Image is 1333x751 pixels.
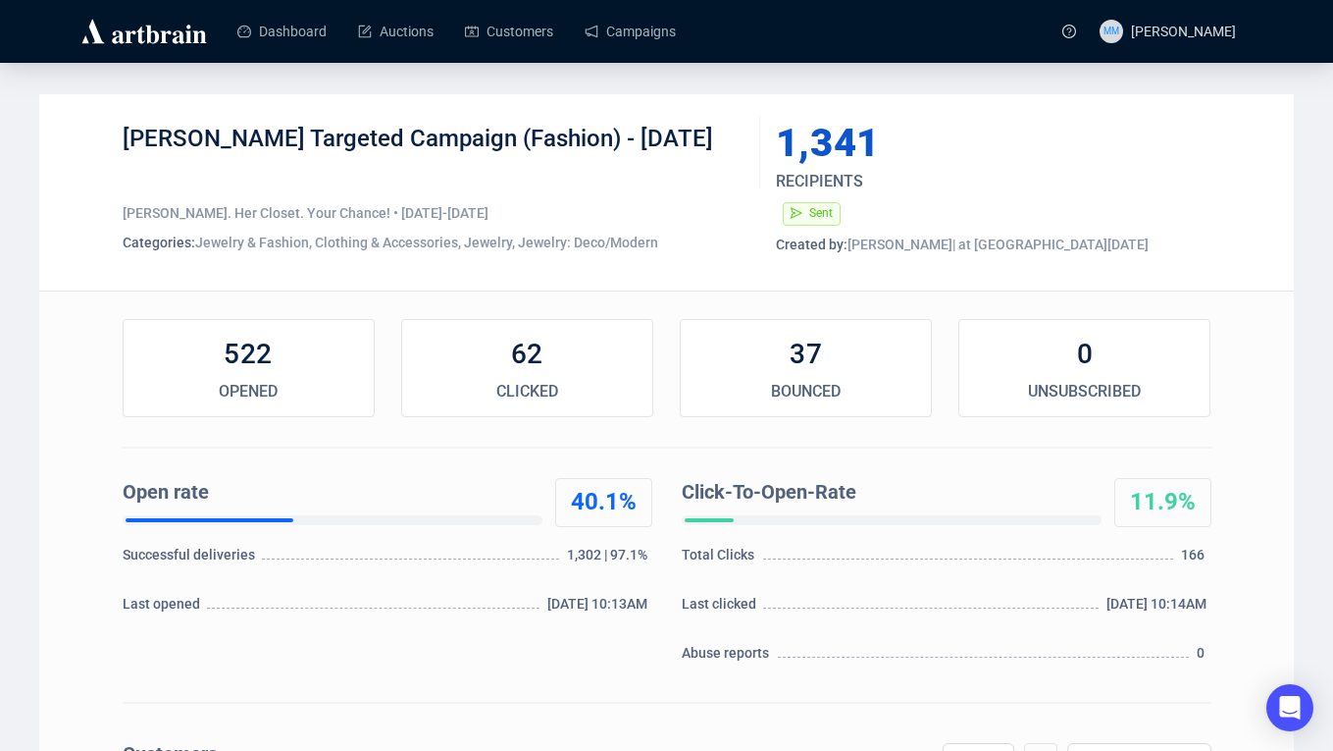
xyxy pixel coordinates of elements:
div: [DATE] 10:14AM [1106,594,1211,623]
div: 62 [402,335,652,374]
div: Last clicked [682,594,761,623]
div: 0 [1197,643,1210,672]
span: Created by: [776,237,847,252]
div: Last opened [123,594,205,623]
div: Successful deliveries [123,545,259,574]
div: Total Clicks [682,545,760,574]
a: Campaigns [585,6,676,57]
span: [PERSON_NAME] [1131,24,1236,39]
a: Dashboard [237,6,327,57]
div: 166 [1181,545,1210,574]
div: CLICKED [402,380,652,403]
div: [PERSON_NAME]. Her Closet. Your Chance! • [DATE]-[DATE] [123,203,745,223]
div: Open rate [123,478,535,508]
span: Categories: [123,235,195,250]
div: UNSUBSCRIBED [959,380,1209,403]
div: 40.1% [556,487,651,518]
div: [PERSON_NAME] Targeted Campaign (Fashion) - [DATE] [123,124,745,183]
div: 37 [681,335,931,374]
div: [PERSON_NAME] | at [GEOGRAPHIC_DATA][DATE] [776,235,1211,254]
div: Open Intercom Messenger [1266,684,1313,731]
div: Jewelry & Fashion, Clothing & Accessories, Jewelry, Jewelry: Deco/Modern [123,233,745,252]
div: OPENED [124,380,374,403]
a: Auctions [358,6,434,57]
div: BOUNCED [681,380,931,403]
span: question-circle [1062,25,1076,38]
img: logo [78,16,210,47]
div: 0 [959,335,1209,374]
div: 1,341 [776,124,1119,163]
div: Click-To-Open-Rate [682,478,1094,508]
span: send [791,207,802,219]
div: 1,302 | 97.1% [567,545,651,574]
span: Sent [809,206,833,220]
span: MM [1103,24,1119,38]
div: RECIPIENTS [776,170,1137,193]
div: 522 [124,335,374,374]
div: [DATE] 10:13AM [547,594,652,623]
div: Abuse reports [682,643,775,672]
a: Customers [465,6,553,57]
div: 11.9% [1115,487,1210,518]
